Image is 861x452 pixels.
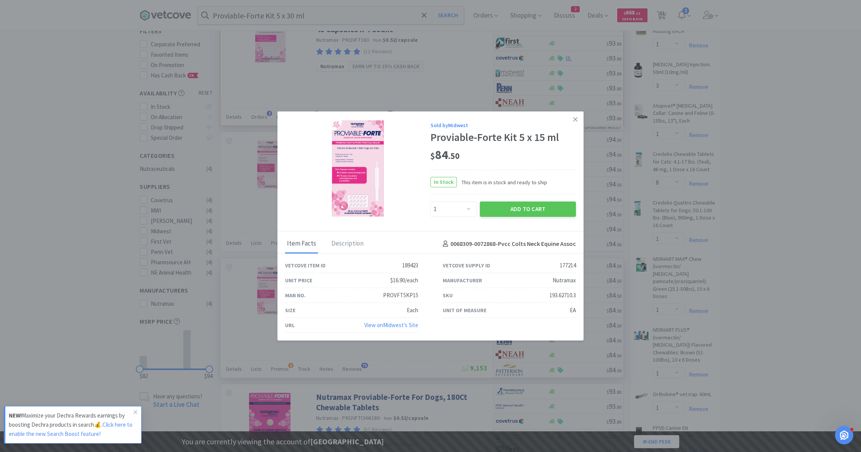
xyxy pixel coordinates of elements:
div: 189423 [402,261,418,270]
div: Size [285,306,295,314]
div: Vetcove Supply ID [443,261,490,270]
span: This item is in stock and ready to ship [457,178,547,186]
div: Item Facts [285,234,318,254]
span: . 50 [448,151,460,161]
a: View onMidwest's Site [364,321,418,329]
div: $16.90/each [390,276,418,285]
strong: NEW! [9,412,22,419]
img: b7c98302dffc46239c098f47b49e080c.png [308,119,408,219]
div: Manufacturer [443,276,482,285]
div: Description [329,234,365,254]
div: URL [285,321,295,329]
span: 84 [430,147,460,162]
div: Man No. [285,291,306,300]
div: 177214 [560,261,576,270]
div: Unit of Measure [443,306,486,314]
div: 193.62710.3 [550,291,576,300]
div: SKU [443,291,453,300]
button: Add to Cart [480,201,576,217]
h4: 0068309-0072868 - Pvcc Colts Neck Equine Assoc [440,239,576,249]
div: Vetcove Item ID [285,261,326,270]
p: Maximize your Dechra Rewards earnings by boosting Dechra products in search💰. [9,411,134,439]
div: EA [570,306,576,315]
div: Sold by Midwest [430,121,576,129]
div: Unit Price [285,276,312,285]
div: Each [407,306,418,315]
iframe: Intercom live chat [835,426,853,444]
div: Nutramax [553,276,576,285]
span: In Stock [431,177,457,187]
div: Proviable-Forte Kit 5 x 15 ml [430,131,576,144]
div: PROVFT5KP15 [383,291,418,300]
span: $ [430,151,435,161]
